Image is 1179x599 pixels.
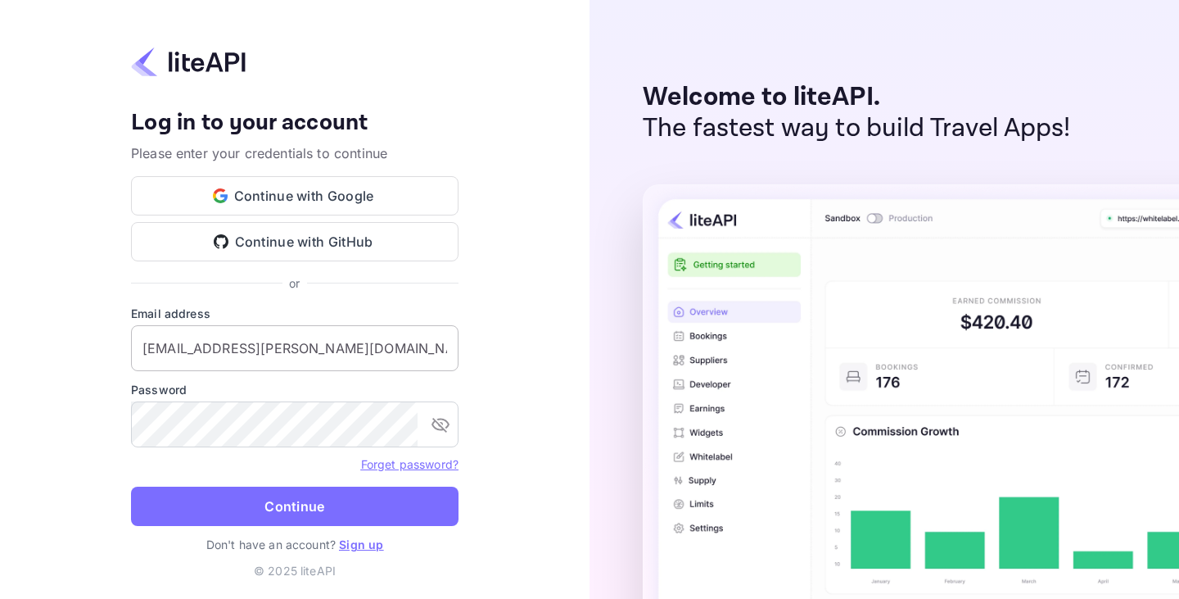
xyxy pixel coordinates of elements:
label: Password [131,381,458,398]
p: © 2025 liteAPI [254,562,336,579]
button: toggle password visibility [424,408,457,441]
p: Welcome to liteAPI. [643,82,1071,113]
label: Email address [131,305,458,322]
p: The fastest way to build Travel Apps! [643,113,1071,144]
h4: Log in to your account [131,109,458,138]
p: Don't have an account? [131,536,458,553]
a: Sign up [339,538,383,551]
a: Forget password? [361,457,458,471]
button: Continue with Google [131,176,458,216]
button: Continue [131,487,458,526]
button: Continue with GitHub [131,222,458,261]
img: liteapi [131,46,246,78]
a: Forget password? [361,456,458,472]
p: Please enter your credentials to continue [131,143,458,163]
input: Enter your email address [131,325,458,371]
p: or [289,275,300,292]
